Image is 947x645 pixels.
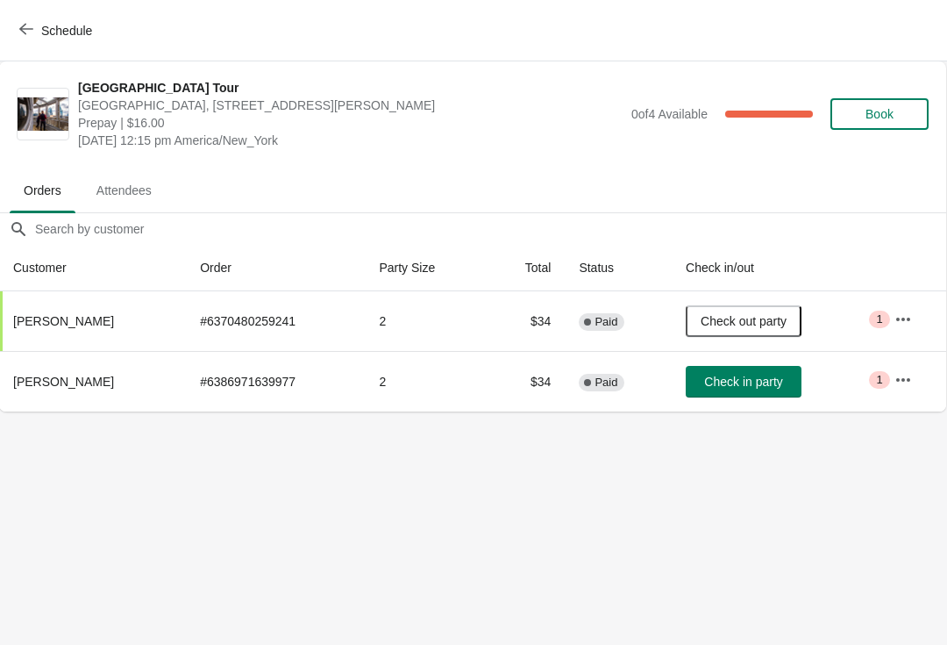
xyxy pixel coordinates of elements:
[365,351,487,412] td: 2
[78,132,623,149] span: [DATE] 12:15 pm America/New_York
[595,376,617,390] span: Paid
[18,97,68,132] img: City Hall Tower Tour
[686,305,801,337] button: Check out party
[186,245,365,291] th: Order
[487,291,565,351] td: $34
[82,175,166,206] span: Attendees
[686,366,801,398] button: Check in party
[186,351,365,412] td: # 6386971639977
[365,245,487,291] th: Party Size
[701,314,787,328] span: Check out party
[830,98,929,130] button: Book
[186,291,365,351] td: # 6370480259241
[704,375,782,389] span: Check in party
[487,245,565,291] th: Total
[13,375,114,389] span: [PERSON_NAME]
[672,245,880,291] th: Check in/out
[10,175,75,206] span: Orders
[34,213,946,245] input: Search by customer
[595,315,617,329] span: Paid
[565,245,672,291] th: Status
[487,351,565,412] td: $34
[13,314,114,328] span: [PERSON_NAME]
[876,373,882,387] span: 1
[876,312,882,326] span: 1
[78,114,623,132] span: Prepay | $16.00
[78,97,623,114] span: [GEOGRAPHIC_DATA], [STREET_ADDRESS][PERSON_NAME]
[9,15,106,47] button: Schedule
[631,107,708,121] span: 0 of 4 Available
[78,79,623,97] span: [GEOGRAPHIC_DATA] Tour
[365,291,487,351] td: 2
[865,107,894,121] span: Book
[41,24,92,38] span: Schedule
